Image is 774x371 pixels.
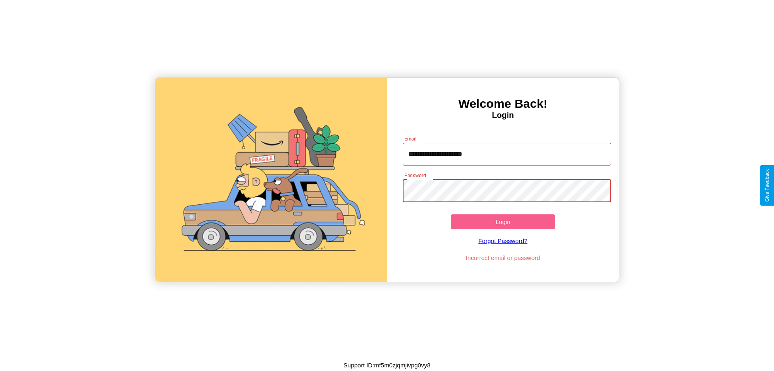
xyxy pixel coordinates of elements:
[155,78,387,282] img: gif
[387,111,619,120] h4: Login
[451,214,555,229] button: Login
[404,135,417,142] label: Email
[399,229,608,252] a: Forgot Password?
[343,360,431,371] p: Support ID: mf5m0zjqmjivpg0vy8
[387,97,619,111] h3: Welcome Back!
[399,252,608,263] p: Incorrect email or password
[404,172,426,179] label: Password
[764,169,770,202] div: Give Feedback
